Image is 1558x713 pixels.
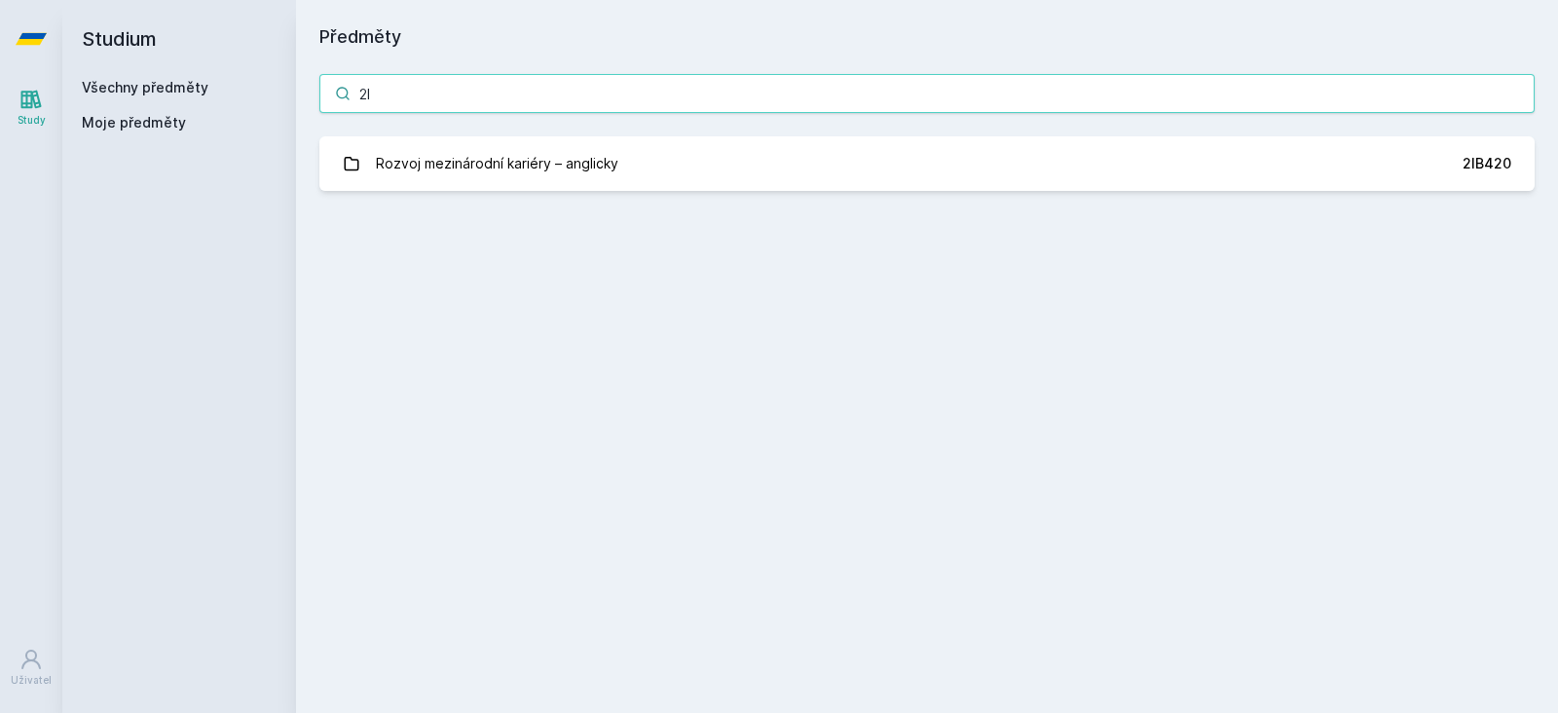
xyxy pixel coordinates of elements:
input: Název nebo ident předmětu… [319,74,1535,113]
div: 2IB420 [1463,154,1511,173]
a: Study [4,78,58,137]
div: Rozvoj mezinárodní kariéry – anglicky [376,144,618,183]
a: Všechny předměty [82,79,208,95]
a: Rozvoj mezinárodní kariéry – anglicky 2IB420 [319,136,1535,191]
span: Moje předměty [82,113,186,132]
div: Uživatel [11,673,52,688]
div: Study [18,113,46,128]
h1: Předměty [319,23,1535,51]
a: Uživatel [4,638,58,697]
